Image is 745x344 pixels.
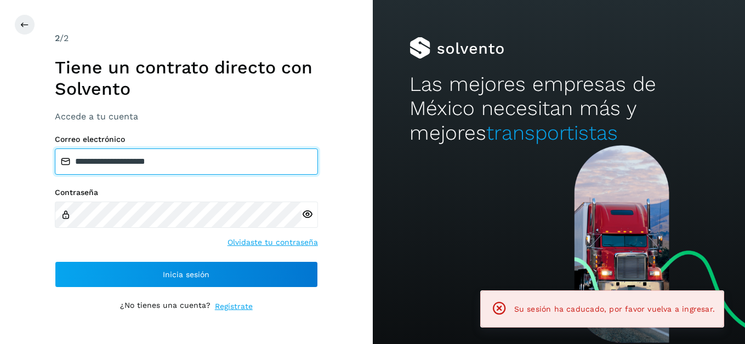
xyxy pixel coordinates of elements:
[486,121,618,145] span: transportistas
[55,32,318,45] div: /2
[228,237,318,248] a: Olvidaste tu contraseña
[55,135,318,144] label: Correo electrónico
[55,261,318,288] button: Inicia sesión
[55,57,318,99] h1: Tiene un contrato directo con Solvento
[514,305,715,313] span: Su sesión ha caducado, por favor vuelva a ingresar.
[55,33,60,43] span: 2
[120,301,211,312] p: ¿No tienes una cuenta?
[410,72,708,145] h2: Las mejores empresas de México necesitan más y mejores
[163,271,209,278] span: Inicia sesión
[215,301,253,312] a: Regístrate
[55,111,318,122] h3: Accede a tu cuenta
[55,188,318,197] label: Contraseña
